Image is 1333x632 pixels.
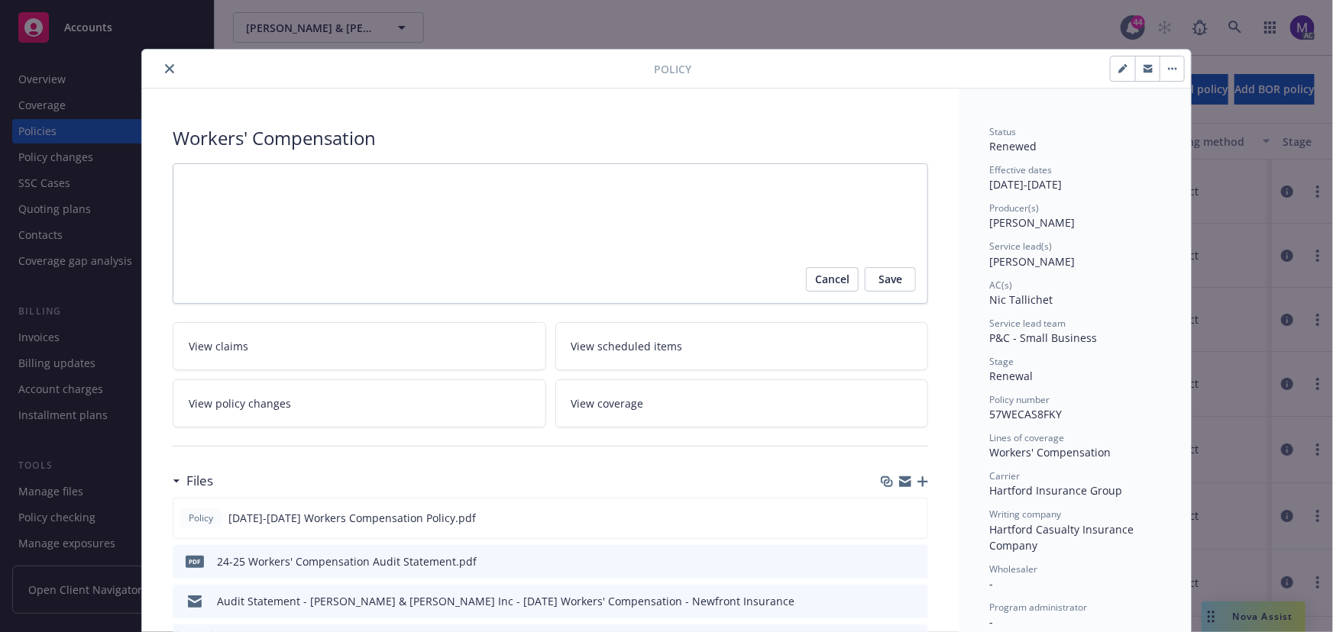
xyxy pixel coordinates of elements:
span: P&C - Small Business [989,331,1097,345]
span: Stage [989,355,1014,368]
span: [PERSON_NAME] [989,215,1075,230]
span: pdf [186,556,204,567]
button: preview file [908,593,922,609]
a: View policy changes [173,379,546,427]
div: Files [173,471,213,491]
span: View policy changes [189,395,291,411]
span: Hartford Insurance Group [989,483,1122,498]
span: Hartford Casualty Insurance Company [989,522,1137,553]
div: [DATE] - [DATE] [989,163,1160,192]
span: Policy [654,61,691,77]
span: Lines of coverage [989,431,1064,444]
span: Wholesaler [989,563,1037,576]
a: View coverage [555,379,929,427]
button: preview file [908,510,921,526]
span: [DATE]-[DATE] Workers Compensation Policy.pdf [228,510,476,526]
button: close [160,60,179,78]
span: AC(s) [989,279,1012,292]
div: 24-25 Workers' Compensation Audit Statement.pdf [217,553,477,569]
span: Policy [186,511,216,525]
span: Status [989,125,1016,138]
div: Workers' Compensation [989,444,1160,460]
span: View scheduled items [571,338,683,354]
span: - [989,614,993,629]
span: 57WECAS8FKY [989,407,1062,421]
span: Cancel [815,267,849,292]
span: Service lead team [989,317,1066,330]
button: Save [865,267,916,292]
span: Effective dates [989,163,1052,176]
span: - [989,576,993,591]
span: Writing company [989,508,1061,521]
span: Save [878,267,902,292]
span: Renewed [989,139,1037,153]
span: View coverage [571,395,644,411]
span: View claims [189,338,248,354]
a: View claims [173,322,546,370]
span: Renewal [989,369,1033,383]
div: Audit Statement - [PERSON_NAME] & [PERSON_NAME] Inc - [DATE] Workers' Compensation - Newfront Ins... [217,593,794,609]
button: download file [884,593,896,609]
span: Service lead(s) [989,240,1052,253]
span: [PERSON_NAME] [989,254,1075,269]
button: preview file [908,553,922,569]
div: Workers' Compensation [173,125,928,151]
h3: Files [186,471,213,491]
span: Carrier [989,469,1020,482]
a: View scheduled items [555,322,929,370]
button: download file [884,553,896,569]
span: Nic Tallichet [989,292,1053,307]
button: Cancel [806,267,859,292]
span: Producer(s) [989,202,1039,214]
span: Policy number [989,393,1050,406]
button: download file [883,510,895,526]
span: Program administrator [989,601,1087,614]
